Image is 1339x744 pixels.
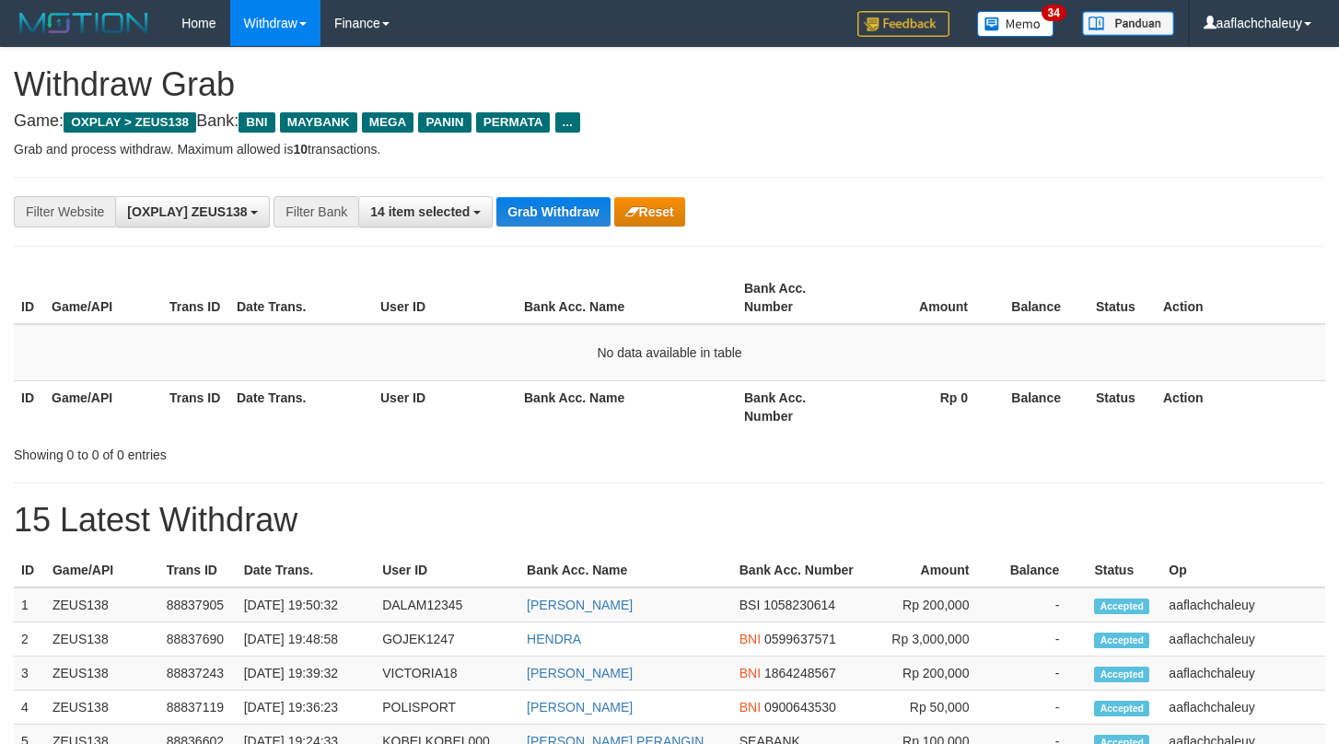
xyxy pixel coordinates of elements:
[162,380,229,433] th: Trans ID
[159,622,237,657] td: 88837690
[373,272,517,324] th: User ID
[1089,380,1156,433] th: Status
[375,553,519,587] th: User ID
[45,622,159,657] td: ZEUS138
[45,657,159,691] td: ZEUS138
[1094,667,1149,682] span: Accepted
[159,691,237,725] td: 88837119
[373,380,517,433] th: User ID
[855,272,996,324] th: Amount
[375,622,519,657] td: GOJEK1247
[861,657,997,691] td: Rp 200,000
[996,272,1089,324] th: Balance
[739,598,761,612] span: BSI
[14,196,115,227] div: Filter Website
[739,700,761,715] span: BNI
[1161,553,1325,587] th: Op
[517,272,737,324] th: Bank Acc. Name
[45,587,159,622] td: ZEUS138
[14,587,45,622] td: 1
[14,657,45,691] td: 3
[237,553,376,587] th: Date Trans.
[14,622,45,657] td: 2
[1042,5,1066,21] span: 34
[229,272,373,324] th: Date Trans.
[764,632,836,646] span: Copy 0599637571 to clipboard
[1094,701,1149,716] span: Accepted
[861,553,997,587] th: Amount
[763,598,835,612] span: Copy 1058230614 to clipboard
[1161,587,1325,622] td: aaflachchaleuy
[732,553,861,587] th: Bank Acc. Number
[375,657,519,691] td: VICTORIA18
[1094,633,1149,648] span: Accepted
[127,204,247,219] span: [OXPLAY] ZEUS138
[237,657,376,691] td: [DATE] 19:39:32
[1082,11,1174,36] img: panduan.png
[14,66,1325,103] h1: Withdraw Grab
[375,691,519,725] td: POLISPORT
[527,632,581,646] a: HENDRA
[45,553,159,587] th: Game/API
[293,142,308,157] strong: 10
[1087,553,1161,587] th: Status
[996,587,1087,622] td: -
[996,553,1087,587] th: Balance
[519,553,732,587] th: Bank Acc. Name
[64,112,196,133] span: OXPLAY > ZEUS138
[739,666,761,680] span: BNI
[162,272,229,324] th: Trans ID
[996,380,1089,433] th: Balance
[14,553,45,587] th: ID
[362,112,414,133] span: MEGA
[14,502,1325,539] h1: 15 Latest Withdraw
[274,196,358,227] div: Filter Bank
[977,11,1054,37] img: Button%20Memo.svg
[496,197,610,227] button: Grab Withdraw
[14,140,1325,158] p: Grab and process withdraw. Maximum allowed is transactions.
[1094,599,1149,614] span: Accepted
[527,666,633,680] a: [PERSON_NAME]
[280,112,357,133] span: MAYBANK
[159,553,237,587] th: Trans ID
[14,691,45,725] td: 4
[517,380,737,433] th: Bank Acc. Name
[861,691,997,725] td: Rp 50,000
[44,272,162,324] th: Game/API
[996,622,1087,657] td: -
[1089,272,1156,324] th: Status
[555,112,580,133] span: ...
[14,9,154,37] img: MOTION_logo.png
[1156,380,1325,433] th: Action
[159,587,237,622] td: 88837905
[115,196,270,227] button: [OXPLAY] ZEUS138
[14,324,1325,381] td: No data available in table
[1156,272,1325,324] th: Action
[375,587,519,622] td: DALAM12345
[1161,691,1325,725] td: aaflachchaleuy
[418,112,471,133] span: PANIN
[855,380,996,433] th: Rp 0
[996,657,1087,691] td: -
[527,598,633,612] a: [PERSON_NAME]
[476,112,551,133] span: PERMATA
[1161,622,1325,657] td: aaflachchaleuy
[764,700,836,715] span: Copy 0900643530 to clipboard
[239,112,274,133] span: BNI
[737,272,855,324] th: Bank Acc. Number
[44,380,162,433] th: Game/API
[996,691,1087,725] td: -
[739,632,761,646] span: BNI
[614,197,685,227] button: Reset
[14,112,1325,131] h4: Game: Bank:
[159,657,237,691] td: 88837243
[45,691,159,725] td: ZEUS138
[861,622,997,657] td: Rp 3,000,000
[737,380,855,433] th: Bank Acc. Number
[237,622,376,657] td: [DATE] 19:48:58
[861,587,997,622] td: Rp 200,000
[527,700,633,715] a: [PERSON_NAME]
[229,380,373,433] th: Date Trans.
[237,587,376,622] td: [DATE] 19:50:32
[764,666,836,680] span: Copy 1864248567 to clipboard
